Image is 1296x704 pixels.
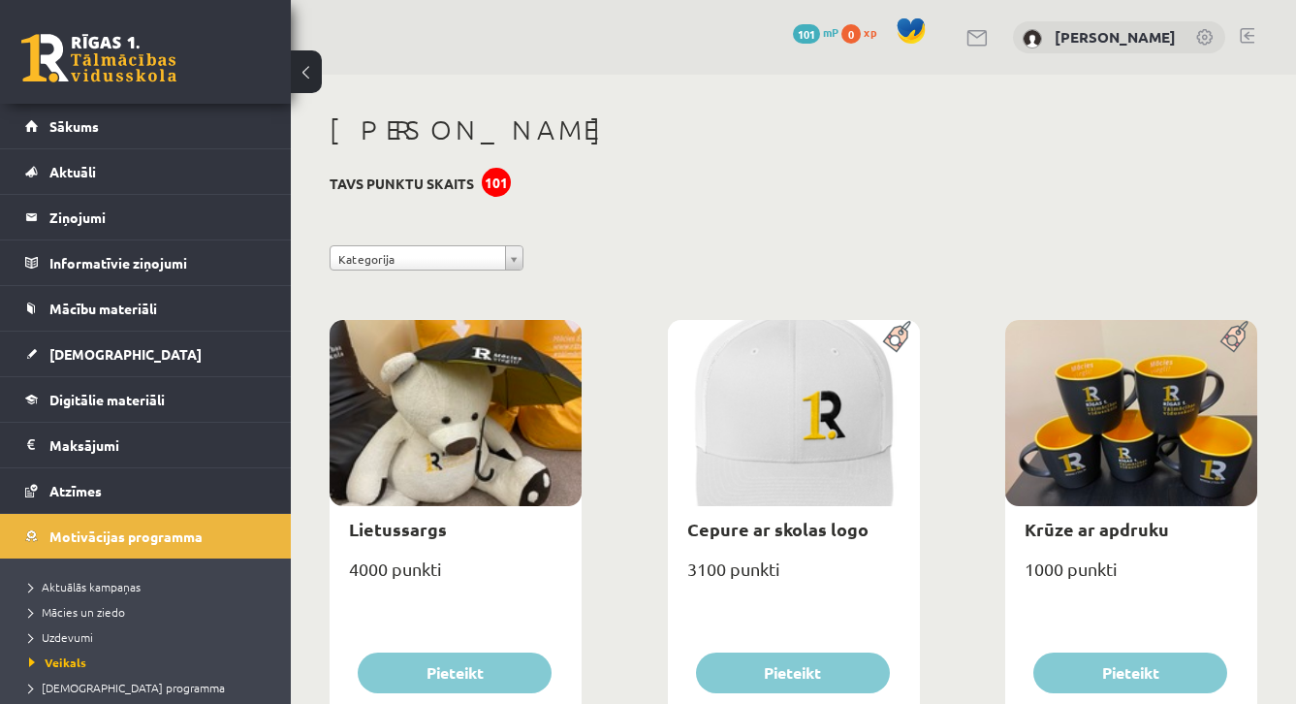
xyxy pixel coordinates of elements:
[49,423,267,467] legend: Maksājumi
[25,377,267,422] a: Digitālie materiāli
[330,176,474,192] h3: Tavs punktu skaits
[49,240,267,285] legend: Informatīvie ziņojumi
[793,24,838,40] a: 101 mP
[1055,27,1176,47] a: [PERSON_NAME]
[29,603,271,621] a: Mācies un ziedo
[696,653,890,693] button: Pieteikt
[29,654,271,671] a: Veikals
[1033,653,1227,693] button: Pieteikt
[1214,320,1257,353] img: Populāra prece
[330,245,523,271] a: Kategorija
[49,528,203,545] span: Motivācijas programma
[876,320,920,353] img: Populāra prece
[29,628,271,646] a: Uzdevumi
[49,163,96,180] span: Aktuāli
[1005,553,1257,601] div: 1000 punkti
[25,240,267,285] a: Informatīvie ziņojumi
[25,514,267,559] a: Motivācijas programma
[29,680,225,695] span: [DEMOGRAPHIC_DATA] programma
[349,518,447,540] a: Lietussargs
[338,246,497,272] span: Kategorija
[29,629,93,645] span: Uzdevumi
[668,553,920,601] div: 3100 punkti
[29,655,86,670] span: Veikals
[330,113,1257,146] h1: [PERSON_NAME]
[25,286,267,331] a: Mācību materiāli
[29,579,141,594] span: Aktuālās kampaņas
[29,679,271,696] a: [DEMOGRAPHIC_DATA] programma
[49,195,267,240] legend: Ziņojumi
[793,24,820,44] span: 101
[1025,518,1169,540] a: Krūze ar apdruku
[25,195,267,240] a: Ziņojumi
[25,149,267,194] a: Aktuāli
[49,482,102,499] span: Atzīmes
[25,104,267,148] a: Sākums
[49,345,202,363] span: [DEMOGRAPHIC_DATA]
[330,553,582,601] div: 4000 punkti
[21,34,176,82] a: Rīgas 1. Tālmācības vidusskola
[29,578,271,595] a: Aktuālās kampaņas
[358,653,552,693] button: Pieteikt
[1023,29,1042,48] img: Perisa Bogdanova
[482,168,511,197] div: 101
[841,24,861,44] span: 0
[841,24,886,40] a: 0 xp
[25,332,267,376] a: [DEMOGRAPHIC_DATA]
[864,24,876,40] span: xp
[29,604,125,620] span: Mācies un ziedo
[25,423,267,467] a: Maksājumi
[823,24,838,40] span: mP
[49,391,165,408] span: Digitālie materiāli
[49,300,157,317] span: Mācību materiāli
[49,117,99,135] span: Sākums
[687,518,869,540] a: Cepure ar skolas logo
[25,468,267,513] a: Atzīmes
